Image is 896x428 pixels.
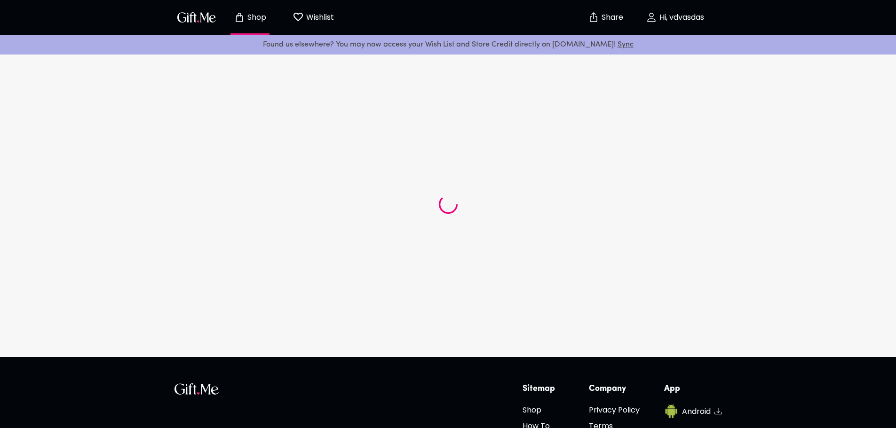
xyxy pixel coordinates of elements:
img: GiftMe Logo [175,10,218,24]
h6: App [664,383,722,395]
img: secure [588,12,599,23]
button: Hi, vdvasdas [628,2,722,32]
p: Shop [245,14,266,22]
p: Found us elsewhere? You may now access your Wish List and Store Credit directly on [DOMAIN_NAME]! [8,39,888,51]
img: GiftMe Logo [174,383,219,395]
button: Store page [224,2,276,32]
button: Wishlist page [287,2,339,32]
p: Share [599,14,623,22]
h6: Privacy Policy [589,404,640,416]
p: Wishlist [304,11,334,23]
h6: Android [682,405,711,417]
h6: Company [589,383,640,395]
button: GiftMe Logo [174,12,219,23]
a: Sync [618,41,634,48]
p: Hi, vdvasdas [657,14,704,22]
h6: Sitemap [523,383,564,395]
button: Share [589,1,622,34]
img: Android [664,404,678,418]
h6: Shop [523,404,564,416]
a: AndroidAndroid [664,404,722,418]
